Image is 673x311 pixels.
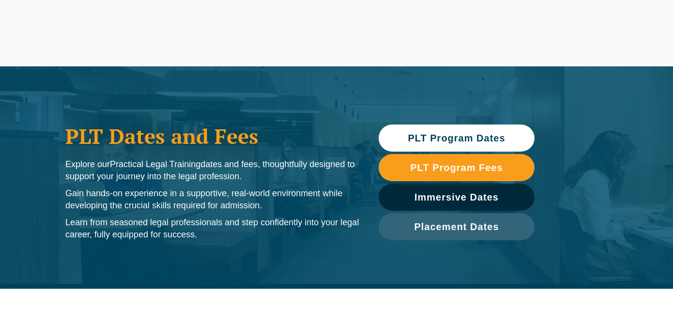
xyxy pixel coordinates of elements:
span: Immersive Dates [414,192,499,202]
h1: PLT Dates and Fees [65,124,359,148]
p: Gain hands-on experience in a supportive, real-world environment while developing the crucial ski... [65,187,359,212]
span: PLT Program Fees [410,163,503,172]
p: Learn from seasoned legal professionals and step confidently into your legal career, fully equipp... [65,217,359,241]
span: PLT Program Dates [408,133,505,143]
a: Placement Dates [379,213,535,240]
p: Explore our dates and fees, thoughtfully designed to support your journey into the legal profession. [65,158,359,183]
a: Immersive Dates [379,184,535,211]
span: Placement Dates [414,222,499,232]
a: PLT Program Fees [379,154,535,181]
span: Practical Legal Training [110,159,200,169]
a: PLT Program Dates [379,124,535,152]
